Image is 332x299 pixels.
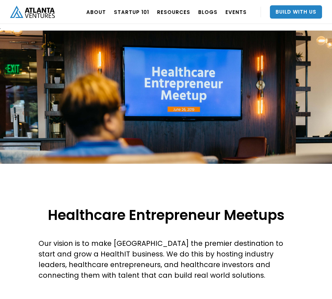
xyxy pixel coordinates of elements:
a: BLOGS [198,3,217,21]
p: Our vision is to make [GEOGRAPHIC_DATA] the premier destination to start and grow a HealthIT busi... [39,172,293,281]
a: Build With Us [270,5,322,19]
a: RESOURCES [157,3,190,21]
a: Startup 101 [114,3,149,21]
h1: Healthcare Entrepreneur Meetups [7,172,325,225]
a: ABOUT [86,3,106,21]
p: ‍ [39,284,293,295]
a: EVENTS [225,3,247,21]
